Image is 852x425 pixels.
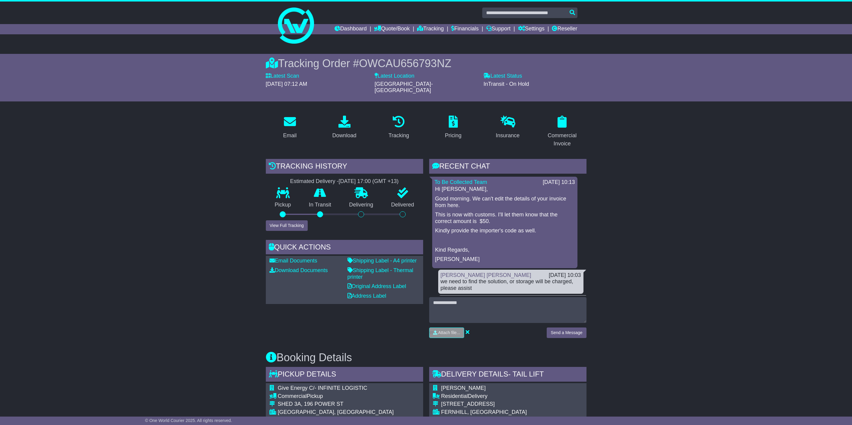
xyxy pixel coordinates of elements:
span: [GEOGRAPHIC_DATA]-[GEOGRAPHIC_DATA] [375,81,433,94]
div: we need to find the solution, or storage will be charged, please assist [441,278,581,291]
a: Commercial Invoice [538,113,586,150]
div: Download [332,132,356,140]
p: Pickup [266,202,300,208]
a: Settings [518,24,545,34]
div: [STREET_ADDRESS] [441,401,578,408]
p: Good morning. We can't edit the details of your invoice from here. [435,196,574,209]
a: Insurance [492,113,523,142]
label: Latest Location [375,73,414,79]
a: Dashboard [335,24,367,34]
div: Pricing [445,132,461,140]
p: Delivering [340,202,382,208]
a: Tracking [385,113,413,142]
div: [DATE] 10:13 [543,179,575,186]
a: Pricing [441,113,465,142]
div: Insurance [496,132,520,140]
div: Tracking [388,132,409,140]
div: Pickup [278,393,394,400]
p: Kindly provide the importer's code as well. [435,228,574,234]
h3: Booking Details [266,352,586,364]
span: OWCAU656793NZ [359,57,451,70]
div: Quick Actions [266,240,423,256]
button: View Full Tracking [266,220,308,231]
span: InTransit - On Hold [483,81,529,87]
div: [DATE] 17:00 (GMT +13) [339,178,399,185]
div: RECENT CHAT [429,159,586,175]
a: Shipping Label - A4 printer [347,258,417,264]
a: [PERSON_NAME] [PERSON_NAME] [441,272,531,278]
div: Delivery Details [429,367,586,383]
label: Latest Status [483,73,522,79]
a: Reseller [552,24,577,34]
span: Residential [441,393,468,399]
span: Give Energy C/- INFINITE LOGISTIC [278,385,367,391]
a: Email Documents [269,258,317,264]
a: Download [328,113,360,142]
a: Address Label [347,293,386,299]
div: Tracking Order # [266,57,586,70]
button: Send a Message [547,327,586,338]
a: Original Address Label [347,283,406,289]
div: Delivery [441,393,578,400]
div: SHED 3A, 196 POWER ST [278,401,394,408]
a: Quote/Book [374,24,410,34]
a: Support [486,24,511,34]
div: FERNHILL, [GEOGRAPHIC_DATA] [441,409,578,416]
div: [GEOGRAPHIC_DATA], [GEOGRAPHIC_DATA] [278,409,394,416]
span: - Tail Lift [508,370,544,378]
a: Tracking [417,24,444,34]
p: [PERSON_NAME] [435,256,574,263]
span: © One World Courier 2025. All rights reserved. [145,418,232,423]
div: Pickup Details [266,367,423,383]
p: This is now with customs. I'll let them know that the correct amount is $50. [435,212,574,225]
p: Kind Regards, [435,247,574,253]
p: In Transit [300,202,340,208]
div: Commercial Invoice [542,132,583,148]
div: Tracking history [266,159,423,175]
div: [DATE] 10:03 [549,272,581,279]
span: [DATE] 07:12 AM [266,81,307,87]
p: Delivered [382,202,423,208]
div: Email [283,132,297,140]
a: Email [279,113,300,142]
a: Shipping Label - Thermal printer [347,267,413,280]
a: Download Documents [269,267,328,273]
span: [PERSON_NAME] [441,385,486,391]
p: Hi [PERSON_NAME], [435,186,574,193]
label: Latest Scan [266,73,299,79]
a: To Be Collected Team [435,179,487,185]
a: Financials [451,24,479,34]
div: Estimated Delivery - [266,178,423,185]
span: Commercial [278,393,307,399]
